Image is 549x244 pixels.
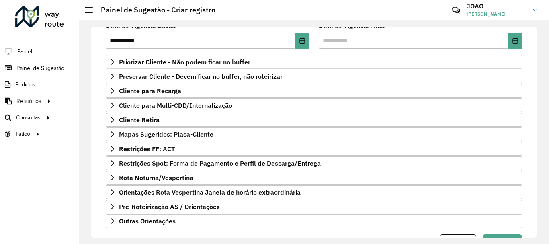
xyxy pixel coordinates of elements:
[16,113,41,122] span: Consultas
[119,131,213,137] span: Mapas Sugeridos: Placa-Cliente
[16,97,41,105] span: Relatórios
[119,160,321,166] span: Restrições Spot: Forma de Pagamento e Perfil de Descarga/Entrega
[15,80,35,89] span: Pedidos
[106,156,522,170] a: Restrições Spot: Forma de Pagamento e Perfil de Descarga/Entrega
[106,98,522,112] a: Cliente para Multi-CDD/Internalização
[106,55,522,69] a: Priorizar Cliente - Não podem ficar no buffer
[106,127,522,141] a: Mapas Sugeridos: Placa-Cliente
[119,117,160,123] span: Cliente Retira
[106,142,522,156] a: Restrições FF: ACT
[119,203,220,210] span: Pre-Roteirização AS / Orientações
[106,214,522,228] a: Outras Orientações
[106,171,522,185] a: Rota Noturna/Vespertina
[119,88,181,94] span: Cliente para Recarga
[119,174,193,181] span: Rota Noturna/Vespertina
[295,33,309,49] button: Choose Date
[106,113,522,127] a: Cliente Retira
[16,64,64,72] span: Painel de Sugestão
[119,218,176,224] span: Outras Orientações
[119,59,250,65] span: Priorizar Cliente - Não podem ficar no buffer
[119,189,301,195] span: Orientações Rota Vespertina Janela de horário extraordinária
[106,84,522,98] a: Cliente para Recarga
[119,102,232,109] span: Cliente para Multi-CDD/Internalização
[467,2,527,10] h3: JOAO
[17,47,32,56] span: Painel
[447,2,465,19] a: Contato Rápido
[106,200,522,213] a: Pre-Roteirização AS / Orientações
[119,146,175,152] span: Restrições FF: ACT
[467,10,527,18] span: [PERSON_NAME]
[106,70,522,83] a: Preservar Cliente - Devem ficar no buffer, não roteirizar
[508,33,522,49] button: Choose Date
[106,185,522,199] a: Orientações Rota Vespertina Janela de horário extraordinária
[93,6,215,14] h2: Painel de Sugestão - Criar registro
[15,130,30,138] span: Tático
[119,73,283,80] span: Preservar Cliente - Devem ficar no buffer, não roteirizar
